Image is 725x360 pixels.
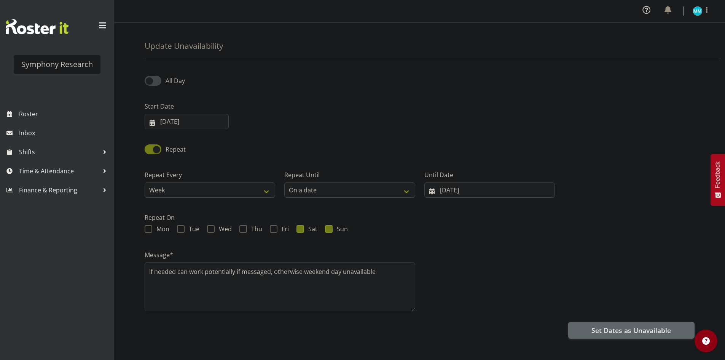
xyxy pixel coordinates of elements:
[19,127,110,139] span: Inbox
[145,250,415,259] label: Message*
[166,77,185,85] span: All Day
[185,225,199,233] span: Tue
[19,165,99,177] span: Time & Attendance
[145,170,275,179] label: Repeat Every
[277,225,289,233] span: Fri
[215,225,232,233] span: Wed
[21,59,93,70] div: Symphony Research
[714,162,721,188] span: Feedback
[702,337,710,345] img: help-xxl-2.png
[591,325,671,335] span: Set Dates as Unavailable
[19,184,99,196] span: Finance & Reporting
[711,154,725,206] button: Feedback - Show survey
[145,114,229,129] input: Click to select...
[6,19,69,34] img: Rosterit website logo
[333,225,348,233] span: Sun
[568,322,695,339] button: Set Dates as Unavailable
[19,108,110,120] span: Roster
[247,225,262,233] span: Thu
[161,145,186,154] span: Repeat
[284,170,415,179] label: Repeat Until
[152,225,169,233] span: Mon
[424,170,555,179] label: Until Date
[693,6,702,16] img: murphy-mulholland11450.jpg
[145,102,229,111] label: Start Date
[145,42,223,50] h4: Update Unavailability
[424,182,555,198] input: Click to select...
[19,146,99,158] span: Shifts
[304,225,317,233] span: Sat
[145,213,695,222] label: Repeat On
